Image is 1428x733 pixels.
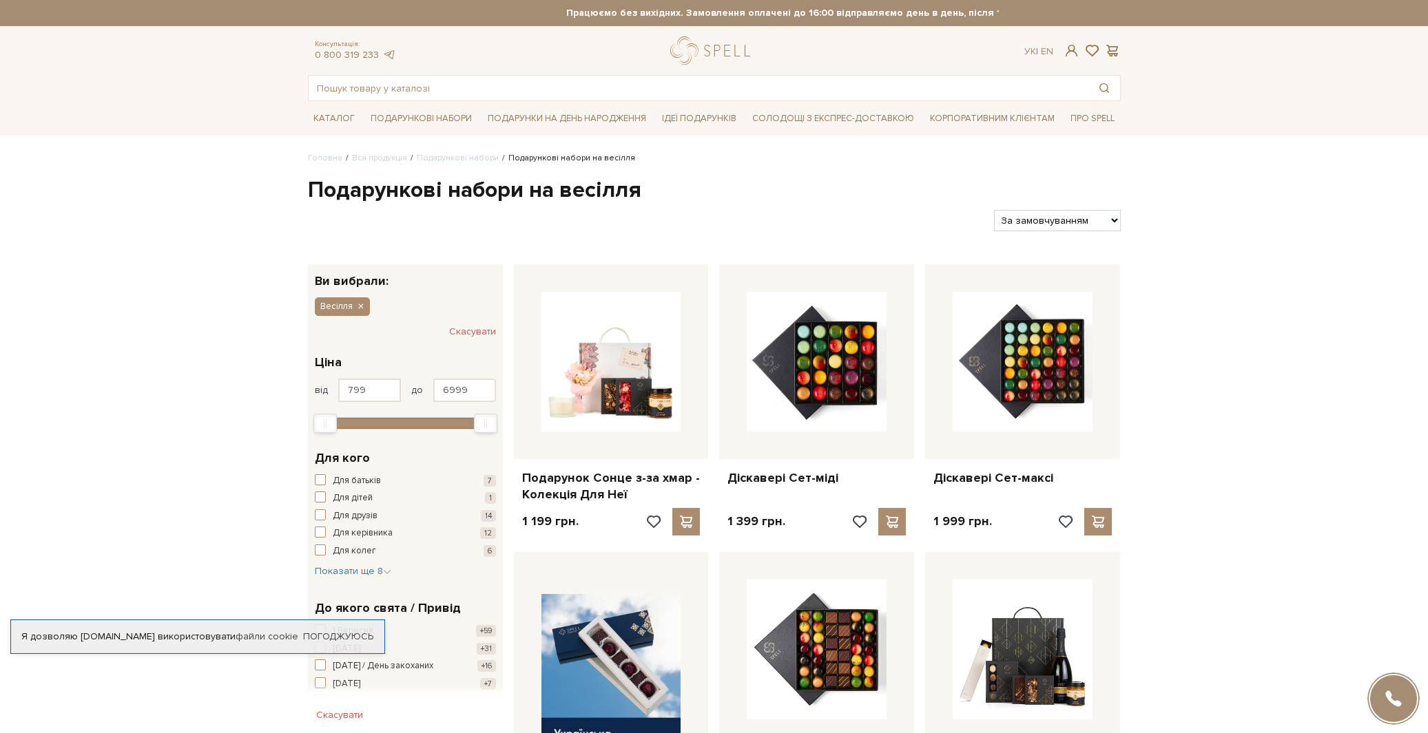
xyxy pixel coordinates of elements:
[477,643,496,655] span: +31
[484,475,496,487] span: 7
[313,414,337,433] div: Min
[1065,108,1120,129] span: Про Spell
[315,297,370,315] button: Весілля
[522,513,579,529] p: 1 199 грн.
[315,491,496,505] button: Для дітей 1
[308,176,1121,205] h1: Подарункові набори на весілля
[727,513,785,529] p: 1 399 грн.
[338,379,401,402] input: Ціна
[1024,45,1053,58] div: Ук
[333,544,376,558] span: Для колег
[315,564,391,578] button: Показати ще 8
[485,492,496,504] span: 1
[333,491,373,505] span: Для дітей
[933,470,1112,486] a: Діскавері Сет-максі
[477,660,496,672] span: +16
[656,108,742,129] span: Ідеї подарунків
[315,353,342,372] span: Ціна
[933,513,992,529] p: 1 999 грн.
[308,153,342,163] a: Головна
[1088,76,1120,100] button: Пошук товару у каталозі
[433,379,496,402] input: Ціна
[315,677,496,691] button: [DATE] +7
[333,694,365,708] span: Весілля
[333,659,433,673] span: [DATE] / День закоханих
[484,545,496,557] span: 6
[315,40,396,49] span: Консультація:
[476,625,496,637] span: +59
[315,49,379,61] a: 0 800 319 233
[315,599,461,617] span: До якого свята / Привід
[315,544,496,558] button: Для колег 6
[315,694,496,708] button: Весілля
[303,630,373,643] a: Погоджуюсь
[417,153,499,163] a: Подарункові набори
[727,470,906,486] a: Діскавері Сет-міді
[352,153,407,163] a: Вся продукція
[333,527,393,540] span: Для керівника
[670,36,756,65] a: logo
[315,624,496,638] button: 1 Вересня +59
[315,449,370,467] span: Для кого
[449,321,496,343] button: Скасувати
[365,108,477,129] span: Подарункові набори
[480,678,496,690] span: +7
[309,76,1088,100] input: Пошук товару у каталозі
[320,300,353,312] span: Весілля
[333,509,377,523] span: Для друзів
[315,384,328,396] span: від
[11,630,384,643] div: Я дозволяю [DOMAIN_NAME] використовувати
[333,474,381,488] span: Для батьків
[315,509,496,523] button: Для друзів 14
[308,704,371,726] button: Скасувати
[924,107,1060,130] a: Корпоративним клієнтам
[499,152,635,164] li: Подарункові набори на весілля
[522,470,701,502] a: Подарунок Сонце з-за хмар - Колекція Для Неї
[481,510,496,522] span: 14
[430,7,1243,19] strong: Працюємо без вихідних. Замовлення оплачені до 16:00 відправляємо день в день, після 16:00 - насту...
[382,49,396,61] a: telegram
[480,527,496,539] span: 12
[308,108,360,129] span: Каталог
[315,659,496,673] button: [DATE] / День закоханих +16
[1036,45,1038,57] span: |
[333,677,360,691] span: [DATE]
[1041,45,1053,57] a: En
[315,527,496,540] button: Для керівника 12
[315,642,496,656] button: [DATE] +31
[474,414,497,433] div: Max
[747,107,920,130] a: Солодощі з експрес-доставкою
[315,474,496,488] button: Для батьків 7
[315,565,391,577] span: Показати ще 8
[482,108,652,129] span: Подарунки на День народження
[308,264,503,287] div: Ви вибрали:
[236,630,298,642] a: файли cookie
[411,384,423,396] span: до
